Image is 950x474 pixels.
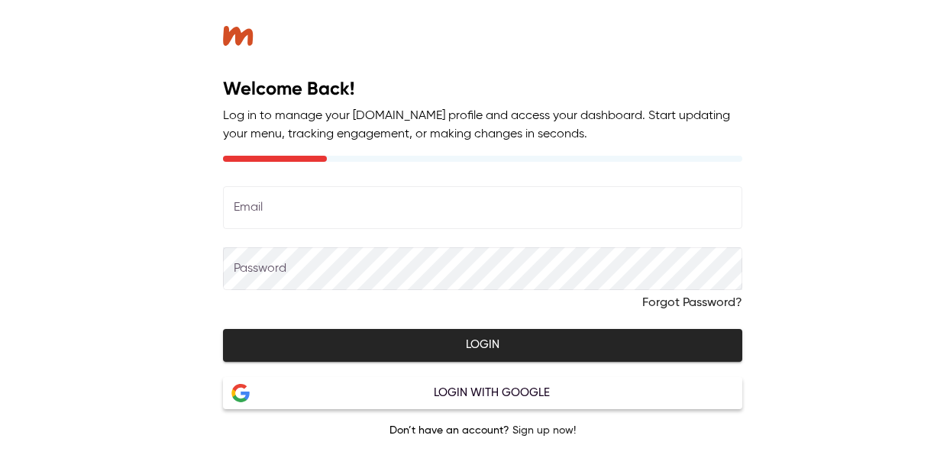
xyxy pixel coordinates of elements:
[223,329,742,361] button: Login
[223,424,742,437] p: Don’t have an account?
[223,377,742,409] button: Google LogoLogin with Google
[512,425,576,436] a: Sign up now!
[642,296,742,311] a: Forgot Password?
[223,107,742,143] p: Log in to manage your [DOMAIN_NAME] profile and access your dashboard. Start updating your menu, ...
[250,383,734,403] div: Login with Google
[240,335,725,355] span: Login
[231,383,250,403] img: Google Logo
[223,76,742,101] h2: Welcome Back!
